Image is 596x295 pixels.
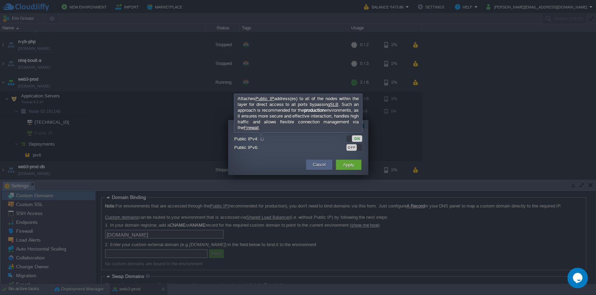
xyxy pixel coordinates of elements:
[352,135,362,142] div: ON
[346,144,357,151] div: OFF
[304,108,325,113] b: production
[236,95,360,132] div: Attaches address(es) to all of the nodes within the layer for direct access to all ports bypassin...
[234,144,331,151] label: Public IPv6:
[330,102,338,107] a: SLB
[255,96,274,101] a: Public IP
[244,125,259,130] a: Firewall
[234,135,331,143] label: Public IPv4:
[341,161,356,169] button: Apply
[567,268,589,288] iframe: chat widget
[313,161,326,168] button: Cancel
